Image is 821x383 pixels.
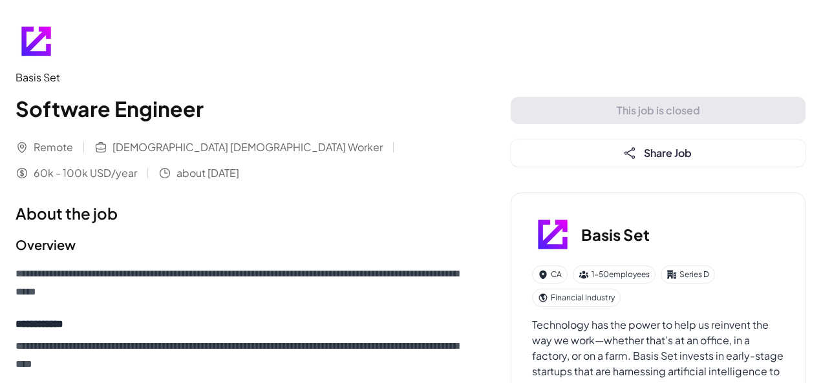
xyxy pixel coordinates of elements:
[532,289,621,307] div: Financial Industry
[511,140,805,167] button: Share Job
[112,140,383,155] span: [DEMOGRAPHIC_DATA] [DEMOGRAPHIC_DATA] Worker
[573,265,656,284] div: 1-50 employees
[661,265,715,284] div: Series D
[644,146,692,160] span: Share Job
[16,202,459,225] h1: About the job
[34,140,73,155] span: Remote
[16,93,459,124] h1: Software Engineer
[532,265,568,284] div: CA
[176,165,239,181] span: about [DATE]
[16,21,57,62] img: Ba
[532,214,573,255] img: Ba
[34,165,137,181] span: 60k - 100k USD/year
[16,235,459,254] h2: Overview
[581,223,650,246] h3: Basis Set
[16,70,459,85] div: Basis Set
